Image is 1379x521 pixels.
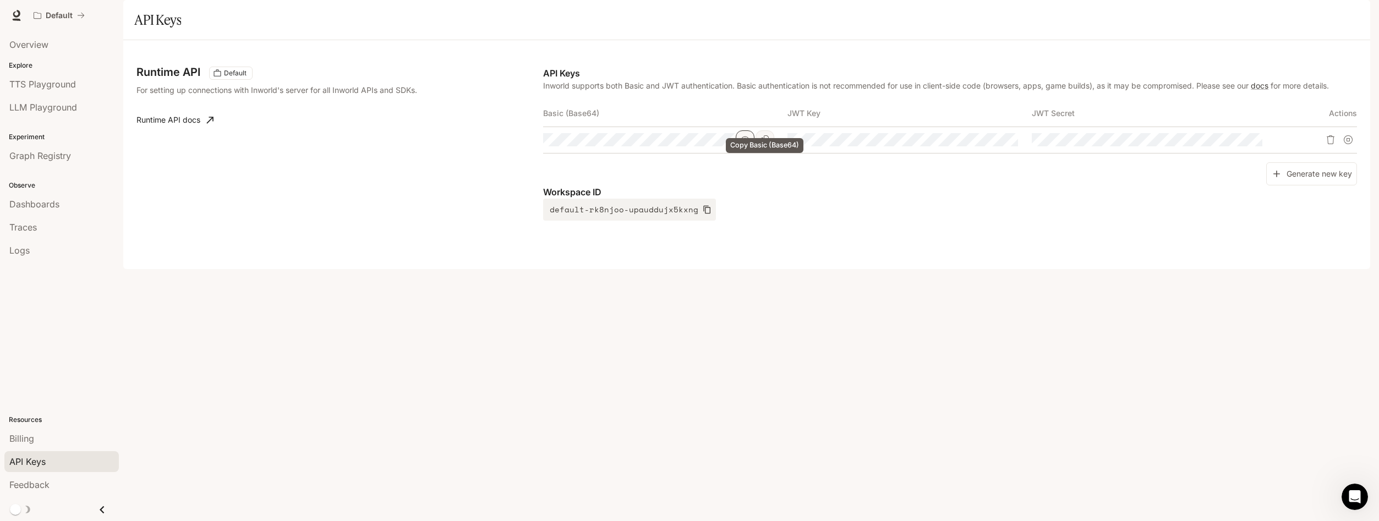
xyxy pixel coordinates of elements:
[1322,131,1339,149] button: Delete API key
[1251,81,1268,90] a: docs
[1342,484,1368,510] iframe: Intercom live chat
[787,100,1032,127] th: JWT Key
[209,67,253,80] div: These keys will apply to your current workspace only
[543,185,1357,199] p: Workspace ID
[29,4,90,26] button: All workspaces
[220,68,251,78] span: Default
[543,199,716,221] button: default-rk8njoo-upauddujx5kxng
[543,100,787,127] th: Basic (Base64)
[134,9,181,31] h1: API Keys
[543,67,1357,80] p: API Keys
[46,11,73,20] p: Default
[726,138,803,153] div: Copy Basic (Base64)
[1266,162,1357,186] button: Generate new key
[136,84,435,96] p: For setting up connections with Inworld's server for all Inworld APIs and SDKs.
[543,80,1357,91] p: Inworld supports both Basic and JWT authentication. Basic authentication is not recommended for u...
[1339,131,1357,149] button: Suspend API key
[756,130,774,149] button: Copy Basic (Base64)
[136,67,200,78] h3: Runtime API
[1032,100,1276,127] th: JWT Secret
[132,109,218,131] a: Runtime API docs
[1276,100,1357,127] th: Actions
